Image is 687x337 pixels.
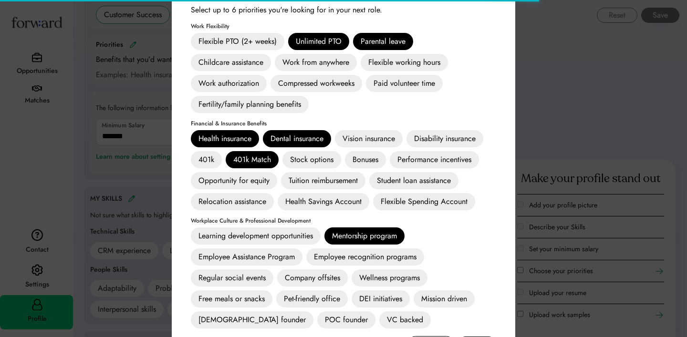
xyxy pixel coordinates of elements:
[361,54,448,71] div: Flexible working hours
[271,75,362,92] div: Compressed workweeks
[191,311,313,328] div: [DEMOGRAPHIC_DATA] founder
[373,193,475,210] div: Flexible Spending Account
[191,172,277,189] div: Opportunity for equity
[191,75,267,92] div: Work authorization
[191,290,272,307] div: Free meals or snacks
[352,269,427,286] div: Wellness programs
[191,96,309,113] div: Fertility/family planning benefits
[335,130,403,147] div: Vision insurance
[191,269,273,286] div: Regular social events
[306,248,424,266] div: Employee recognition programs
[226,151,279,168] div: 401k Match
[281,172,365,189] div: Tuition reimbursement
[191,248,302,266] div: Employee Assistance Program
[379,311,431,328] div: VC backed
[263,130,331,147] div: Dental insurance
[352,290,410,307] div: DEI initiatives
[191,4,382,16] div: Select up to 6 priorities you're looking for in your next role.
[191,218,311,224] div: Workplace Culture & Professional Development
[414,290,475,307] div: Mission driven
[282,151,341,168] div: Stock options
[191,151,222,168] div: 401k
[390,151,479,168] div: Performance incentives
[191,227,321,245] div: Learning development opportunities
[353,33,413,50] div: Parental leave
[191,121,267,126] div: Financial & Insurance Benefits
[191,54,271,71] div: Childcare assistance
[288,33,349,50] div: Unlimited PTO
[191,193,274,210] div: Relocation assistance
[191,130,259,147] div: Health insurance
[275,54,357,71] div: Work from anywhere
[366,75,443,92] div: Paid volunteer time
[345,151,386,168] div: Bonuses
[369,172,458,189] div: Student loan assistance
[277,269,348,286] div: Company offsites
[191,33,284,50] div: Flexible PTO (2+ weeks)
[191,23,229,29] div: Work Flexibility
[276,290,348,307] div: Pet-friendly office
[278,193,369,210] div: Health Savings Account
[324,227,405,245] div: Mentorship program
[317,311,375,328] div: POC founder
[406,130,483,147] div: Disability insurance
